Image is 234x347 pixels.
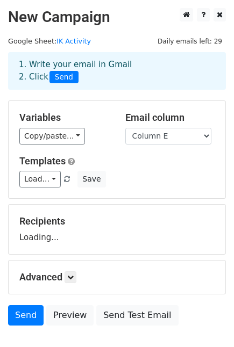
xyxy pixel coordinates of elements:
[8,305,44,326] a: Send
[96,305,178,326] a: Send Test Email
[49,71,79,84] span: Send
[19,128,85,144] a: Copy/paste...
[19,112,109,124] h5: Variables
[19,155,66,167] a: Templates
[154,35,226,47] span: Daily emails left: 29
[19,215,215,227] h5: Recipients
[11,59,223,83] div: 1. Write your email in Gmail 2. Click
[19,215,215,243] div: Loading...
[8,8,226,26] h2: New Campaign
[19,271,215,283] h5: Advanced
[8,37,91,45] small: Google Sheet:
[125,112,215,124] h5: Email column
[56,37,91,45] a: IK Activity
[77,171,105,187] button: Save
[19,171,61,187] a: Load...
[46,305,94,326] a: Preview
[154,37,226,45] a: Daily emails left: 29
